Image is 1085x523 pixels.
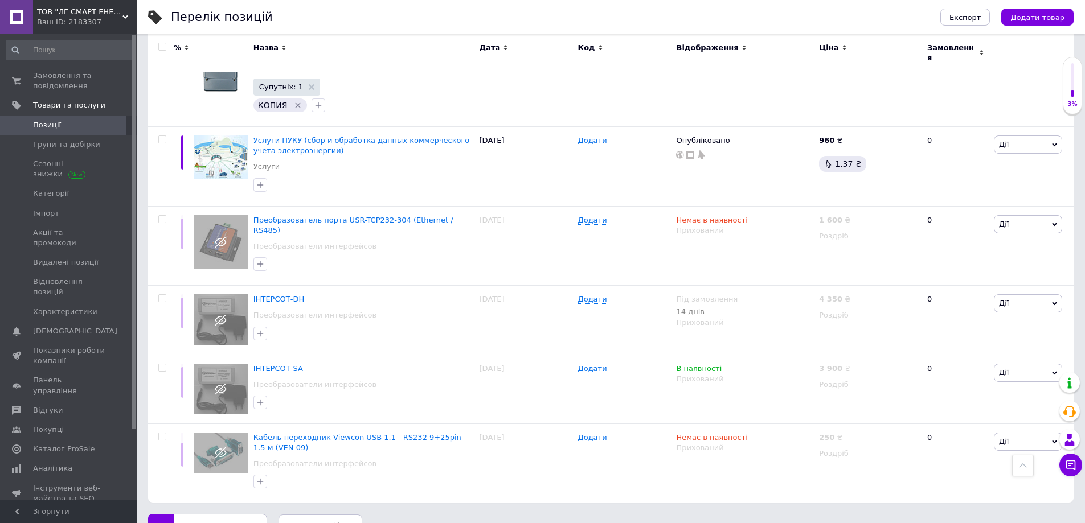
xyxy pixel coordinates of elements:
a: Кабель-переходник Viewcon USB 1.1 - RS232 9+25pin 1.5 м (VEN 09) [253,433,461,452]
a: Услуги ПУКУ (сбор и обработка данных коммерческого учета электроэнергии) [253,136,469,155]
span: Немає в наявності [676,433,747,445]
b: 1 600 [819,216,842,224]
div: ₴ [819,433,842,443]
span: Під замовлення [676,295,738,307]
span: Додати [578,433,607,442]
span: Назва [253,43,279,53]
span: Відгуки [33,405,63,415]
div: Роздріб [819,380,918,390]
input: Пошук [6,40,134,60]
span: КОПИЯ [258,101,288,110]
div: 3% [1063,100,1082,108]
span: Видалені позиції [33,257,99,267]
div: ₴ [819,294,850,304]
span: Характеристики [33,307,97,317]
b: 3 900 [819,364,842,373]
div: ₴ [819,364,850,374]
div: Прихований [676,318,813,328]
div: [DATE] [477,206,575,286]
div: [DATE] [477,355,575,423]
b: 960 [819,136,834,145]
b: 250 [819,433,834,442]
svg: Видалити мітку [293,101,302,110]
span: Акції та промокоди [33,228,105,248]
span: Дата [480,43,501,53]
b: 4 350 [819,295,842,303]
span: Ціна [819,43,838,53]
span: Позиції [33,120,61,130]
div: 14 днів [676,307,738,316]
div: 0 [920,355,991,423]
span: Дії [999,140,1009,149]
div: Роздріб [819,310,918,320]
span: Товари та послуги [33,100,105,110]
span: Сезонні знижки [33,159,105,179]
div: 0 [920,423,991,503]
span: Додати [578,295,607,304]
span: Експорт [949,13,981,22]
span: Аналітика [33,463,72,473]
span: Замовлення та повідомлення [33,71,105,91]
a: Преобразователи интерфейсов [253,310,376,320]
img: Преобразователь порта USR-TCP232-304 (Ethernet / RS485) [194,215,248,269]
span: Відновлення позицій [33,277,105,297]
div: Роздріб [819,231,918,241]
span: ТОВ "ЛГ СМАРТ ЕНЕРДЖІ" [37,7,122,17]
span: Додати товар [1010,13,1064,22]
span: Дії [999,299,1009,307]
span: Групи та добірки [33,139,100,150]
a: Преобразователи интерфейсов [253,380,376,390]
span: Немає в наявності [676,216,747,228]
span: Дії [999,368,1009,377]
span: Інструменти веб-майстра та SEO [33,483,105,504]
div: Прихований [676,374,813,384]
a: ІНТЕРСОТ-DH [253,295,304,303]
span: 1.37 ₴ [835,159,861,168]
span: Дії [999,437,1009,446]
span: Додати [578,216,607,225]
div: Опубліковано [676,135,813,146]
div: ₴ [819,135,842,146]
span: Панель управління [33,375,105,396]
div: [DATE] [477,423,575,503]
div: 0 [920,27,991,127]
span: Дії [999,220,1009,228]
div: ₴ [819,215,850,225]
span: Супутніх: 1 [259,83,303,90]
span: Категорії [33,188,69,199]
img: ІНТЕРСОТ-SA [194,364,248,414]
img: Услуги ПУКУ (сбор и обработка данных коммерческого учета электроэнергии) [194,135,248,179]
span: [DEMOGRAPHIC_DATA] [33,326,117,336]
div: [DATE] [477,27,575,127]
img: ІНТЕРСОТ-DH [194,294,248,345]
div: [DATE] [477,127,575,207]
div: Прихований [676,225,813,236]
div: 0 [920,206,991,286]
a: Услуги [253,162,280,172]
span: Код [578,43,595,53]
a: Преобразователи интерфейсов [253,241,376,252]
div: Прихований [676,443,813,453]
button: Експорт [940,9,990,26]
span: Покупці [33,425,64,435]
a: ІНТЕРСОТ-SA [253,364,303,373]
span: В наявності [676,364,722,376]
span: Додати [578,364,607,373]
span: % [174,43,181,53]
img: Кабель-переходник Viewcon USB 1.1 - RS232 9+25pin 1.5 м (VEN 09) [194,433,248,473]
div: Перелік позицій [171,11,273,23]
div: [DATE] [477,286,575,355]
div: Ваш ID: 2183307 [37,17,137,27]
a: Преобразователи интерфейсов [253,459,376,469]
span: Імпорт [33,208,59,219]
button: Додати товар [1001,9,1074,26]
span: Відображення [676,43,738,53]
div: Роздріб [819,448,918,459]
button: Чат з покупцем [1059,454,1082,476]
a: Преобразователь порта USR-TCP232-304 (Ethernet / RS485) [253,216,453,234]
span: Додати [578,136,607,145]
